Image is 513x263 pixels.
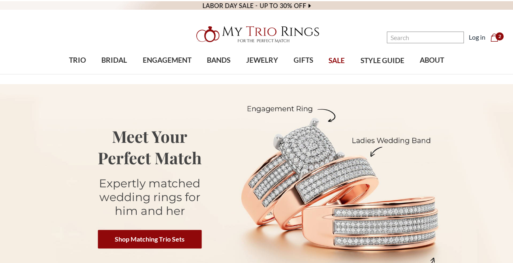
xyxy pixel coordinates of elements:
[352,48,412,74] a: STYLE GUIDE
[238,47,285,74] a: JEWELRY
[294,55,313,66] span: GIFTS
[143,55,191,66] span: ENGAGEMENT
[61,47,94,74] a: TRIO
[490,34,498,42] svg: cart.cart_preview
[286,47,321,74] a: GIFTS
[163,74,171,74] button: submenu toggle
[135,47,199,74] a: ENGAGEMENT
[258,74,266,74] button: submenu toggle
[299,74,307,74] button: submenu toggle
[199,47,238,74] a: BANDS
[490,32,503,42] a: Cart with 0 items
[469,32,485,42] a: Log in
[110,74,118,74] button: submenu toggle
[207,55,230,66] span: BANDS
[69,55,86,66] span: TRIO
[246,55,278,66] span: JEWELRY
[321,48,352,74] a: SALE
[73,74,82,74] button: submenu toggle
[496,32,504,40] span: 2
[192,21,322,47] img: My Trio Rings
[361,55,404,66] span: STYLE GUIDE
[387,32,464,43] input: Search
[328,55,345,66] span: SALE
[149,21,364,47] a: My Trio Rings
[98,230,202,249] a: Shop Matching Trio Sets
[101,55,127,66] span: BRIDAL
[215,74,223,74] button: submenu toggle
[94,47,135,74] a: BRIDAL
